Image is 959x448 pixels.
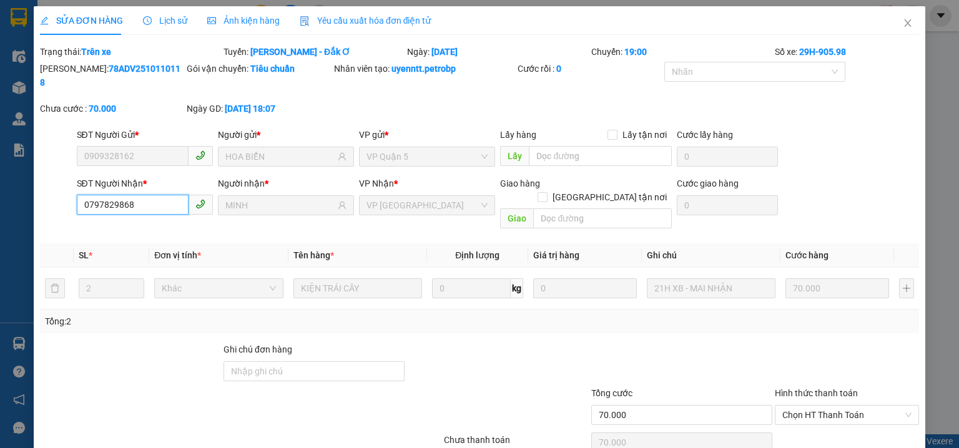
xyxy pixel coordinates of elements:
input: Dọc đường [533,208,672,228]
label: Cước lấy hàng [677,130,733,140]
span: SL [79,250,89,260]
span: user [338,152,347,161]
span: Đơn vị tính [154,250,201,260]
th: Ghi chú [642,243,780,268]
input: Ghi chú đơn hàng [224,361,405,381]
span: Giao [500,208,533,228]
div: Nhân viên tạo: [334,62,515,75]
div: SĐT Người Gửi [77,128,213,142]
span: Chọn HT Thanh Toán [782,406,912,424]
b: 0 [556,64,561,74]
input: VD: Bàn, Ghế [293,278,422,298]
span: SỬA ĐƠN HÀNG [40,16,123,26]
span: VP Phước Bình [366,196,488,215]
img: icon [300,16,310,26]
div: Tuyến: [222,45,406,59]
span: Tổng cước [591,388,632,398]
div: Người gửi [218,128,354,142]
div: Số xe: [774,45,920,59]
span: Lấy hàng [500,130,536,140]
b: [DATE] 18:07 [225,104,275,114]
button: delete [45,278,65,298]
span: phone [195,199,205,209]
span: Khác [162,279,275,298]
div: SĐT Người Nhận [77,177,213,190]
b: uyenntt.petrobp [391,64,456,74]
div: Trạng thái: [39,45,222,59]
div: Ngày: [406,45,589,59]
span: edit [40,16,49,25]
button: plus [899,278,914,298]
input: 0 [533,278,637,298]
span: Ảnh kiện hàng [207,16,280,26]
span: Giá trị hàng [533,250,579,260]
span: user [338,201,347,210]
span: Lấy tận nơi [617,128,672,142]
span: [GEOGRAPHIC_DATA] tận nơi [548,190,672,204]
input: Cước giao hàng [677,195,778,215]
div: Chuyến: [590,45,774,59]
label: Hình thức thanh toán [775,388,858,398]
b: Tiêu chuẩn [250,64,295,74]
label: Ghi chú đơn hàng [224,344,292,354]
b: 19:00 [624,47,647,57]
input: 0 [785,278,889,298]
span: Lịch sử [143,16,187,26]
label: Cước giao hàng [677,178,739,188]
span: close [903,18,913,28]
div: Chưa cước : [40,102,184,115]
button: Close [890,6,925,41]
b: 29H-905.98 [799,47,846,57]
span: Giao hàng [500,178,540,188]
span: picture [207,16,216,25]
b: Trên xe [81,47,111,57]
span: Cước hàng [785,250,829,260]
input: Ghi Chú [647,278,775,298]
span: Định lượng [455,250,499,260]
span: VP Quận 5 [366,147,488,166]
span: VP Nhận [359,178,394,188]
span: Yêu cầu xuất hóa đơn điện tử [300,16,431,26]
span: kg [511,278,523,298]
div: [PERSON_NAME]: [40,62,184,89]
span: clock-circle [143,16,152,25]
div: VP gửi [359,128,495,142]
div: Tổng: 2 [45,314,371,328]
div: Ngày GD: [187,102,331,115]
input: Dọc đường [529,146,672,166]
b: [PERSON_NAME] - Đắk Ơ [250,47,350,57]
b: 70.000 [89,104,116,114]
span: Lấy [500,146,529,166]
input: Tên người gửi [225,150,335,163]
span: Tên hàng [293,250,334,260]
span: phone [195,150,205,160]
div: Gói vận chuyển: [187,62,331,75]
div: Cước rồi : [518,62,662,75]
b: [DATE] [431,47,458,57]
b: 78ADV2510110118 [40,64,180,87]
input: Tên người nhận [225,198,335,212]
input: Cước lấy hàng [677,147,778,167]
div: Người nhận [218,177,354,190]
